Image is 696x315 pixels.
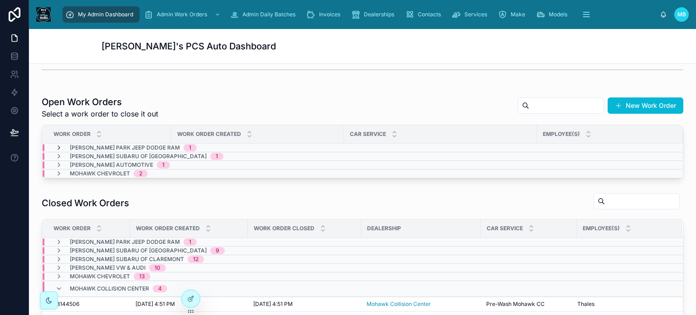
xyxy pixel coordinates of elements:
[139,170,142,177] div: 2
[53,300,79,308] span: R3144506
[101,40,276,53] h1: [PERSON_NAME]'s PCS Auto Dashboard
[42,108,158,119] span: Select a work order to close it out
[177,131,241,138] span: Work Order Created
[367,225,401,232] span: Dealership
[70,285,149,292] span: Mohawk Collision Center
[486,300,545,308] span: Pre-Wash Mohawk CC
[53,225,91,232] span: Work Order
[533,6,574,23] a: Models
[543,131,580,138] span: Employee(s)
[511,11,525,18] span: Make
[70,264,145,271] span: [PERSON_NAME] VW & Audi
[70,247,207,254] span: [PERSON_NAME] Subaru of [GEOGRAPHIC_DATA]
[70,256,184,263] span: [PERSON_NAME] Subaru of Claremont
[141,6,225,23] a: Admin Work Orders
[253,300,293,308] span: [DATE] 4:51 PM
[70,273,130,280] span: Mohawk Chevrolet
[583,225,620,232] span: Employee(s)
[367,300,431,308] a: Mohawk Collision Center
[577,300,671,308] a: Thales
[348,6,401,23] a: Dealerships
[36,7,51,22] img: App logo
[189,144,191,151] div: 1
[136,225,200,232] span: Work Order Created
[70,153,207,160] span: [PERSON_NAME] Subaru of [GEOGRAPHIC_DATA]
[139,273,145,280] div: 13
[162,161,164,169] div: 1
[402,6,447,23] a: Contacts
[227,6,302,23] a: Admin Daily Batches
[135,300,175,308] span: [DATE] 4:51 PM
[216,247,219,254] div: 9
[304,6,347,23] a: Invoices
[70,144,180,151] span: [PERSON_NAME] Park Jeep Dodge Ram
[367,300,475,308] a: Mohawk Collision Center
[193,256,198,263] div: 12
[53,300,125,308] a: R3144506
[677,11,686,18] span: MB
[487,225,523,232] span: Car Service
[78,11,133,18] span: My Admin Dashboard
[495,6,532,23] a: Make
[70,170,130,177] span: Mohawk Chevrolet
[253,300,356,308] a: [DATE] 4:51 PM
[158,285,162,292] div: 4
[70,238,180,246] span: [PERSON_NAME] Park Jeep Dodge Ram
[449,6,493,23] a: Services
[58,5,660,24] div: scrollable content
[577,300,594,308] span: Thales
[157,11,207,18] span: Admin Work Orders
[42,96,158,108] h1: Open Work Orders
[464,11,487,18] span: Services
[319,11,340,18] span: Invoices
[486,300,571,308] a: Pre-Wash Mohawk CC
[608,97,683,114] button: New Work Order
[364,11,394,18] span: Dealerships
[63,6,140,23] a: My Admin Dashboard
[53,131,91,138] span: Work Order
[42,197,129,209] h1: Closed Work Orders
[70,161,153,169] span: [PERSON_NAME] Automotive
[549,11,567,18] span: Models
[216,153,218,160] div: 1
[418,11,441,18] span: Contacts
[350,131,386,138] span: Car Service
[254,225,314,232] span: Work Order Closed
[189,238,191,246] div: 1
[155,264,160,271] div: 10
[135,300,242,308] a: [DATE] 4:51 PM
[242,11,295,18] span: Admin Daily Batches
